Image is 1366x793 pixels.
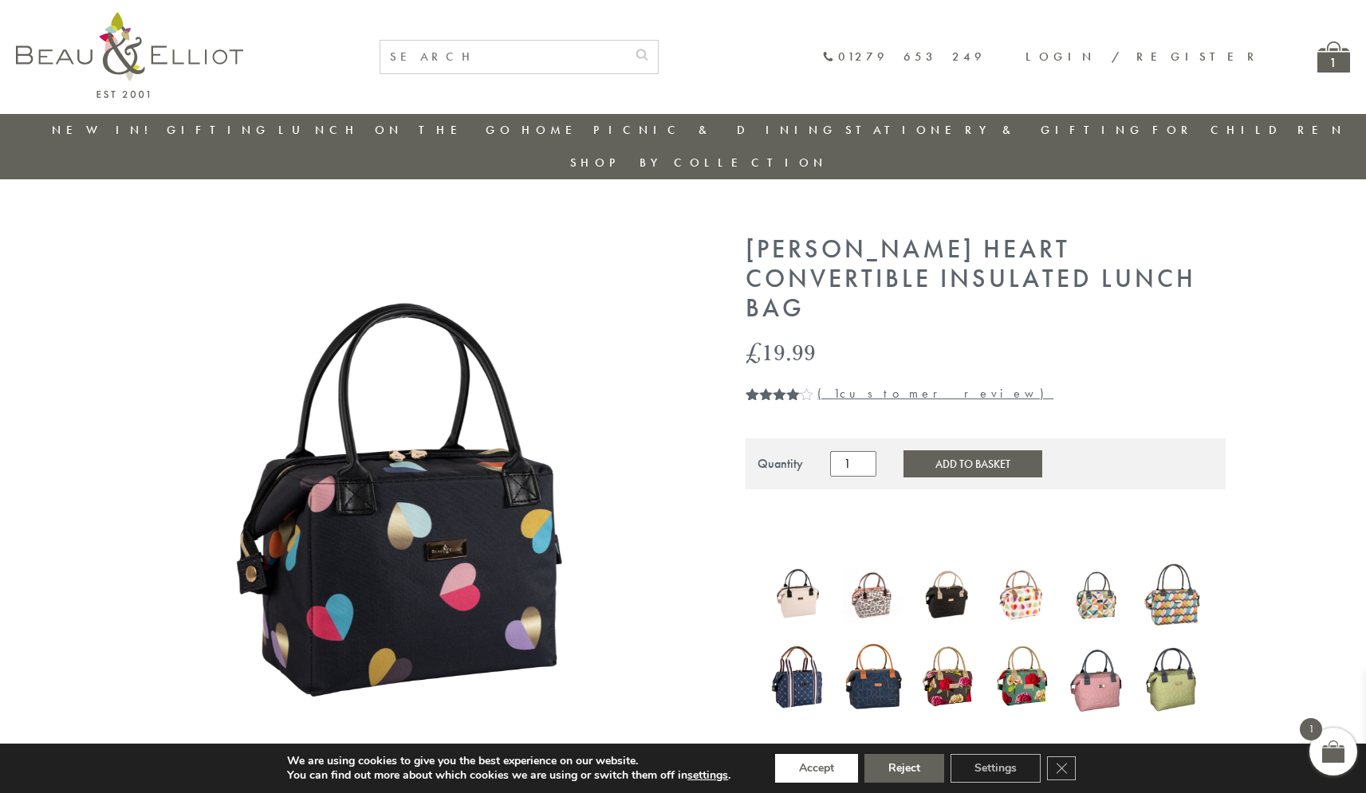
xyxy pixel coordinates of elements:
button: Close GDPR Cookie Banner [1047,756,1076,780]
a: Monogram Midnight Convertible Lunch Bag [770,641,829,716]
input: Product quantity [830,451,876,477]
button: Reject [864,754,944,783]
a: 1 [1317,41,1350,73]
img: Navy Broken-hearted Convertible Insulated Lunch Bag [844,638,903,716]
img: logo [16,12,243,98]
img: Sarah Kelleher convertible lunch bag teal [994,642,1053,712]
a: Login / Register [1025,49,1262,65]
a: Stationery & Gifting [845,122,1144,138]
a: (1customer review) [817,385,1053,402]
span: 1 [833,385,840,402]
button: Accept [775,754,858,783]
p: We are using cookies to give you the best experience on our website. [287,754,730,768]
h1: [PERSON_NAME] Heart Convertible Insulated Lunch Bag [746,235,1226,323]
iframe: Secure express checkout frame [742,499,985,537]
button: Add to Basket [903,450,1042,477]
a: Carnaby eclipse convertible lunch bag [1143,558,1202,636]
a: Lunch On The Go [278,122,514,138]
a: Home [522,122,585,138]
a: Oxford quilted lunch bag mallow [1068,638,1127,720]
a: 01279 653 249 [822,50,986,64]
button: Settings [951,754,1041,783]
a: Oxford quilted lunch bag pistachio [1143,636,1202,720]
a: New in! [52,122,159,138]
a: For Children [1152,122,1346,138]
span: 1 [746,387,752,419]
div: Rated 4.00 out of 5 [746,387,814,400]
a: Shop by collection [570,155,828,171]
p: You can find out more about which cookies we are using or switch them off in . [287,768,730,783]
button: settings [687,768,728,783]
img: Carnaby eclipse convertible lunch bag [1143,558,1202,633]
img: Emily Heart Convertible Lunch Bag [141,235,699,793]
img: Oxford quilted lunch bag pistachio [1143,636,1202,717]
a: Gifting [167,122,270,138]
input: SEARCH [380,41,626,73]
iframe: Secure express checkout frame [986,499,1229,537]
a: Sarah Kelleher convertible lunch bag teal [994,642,1053,715]
bdi: 19.99 [746,336,816,368]
span: Rated out of 5 based on customer rating [746,387,801,483]
a: Picnic & Dining [593,122,837,138]
img: Monogram Midnight Convertible Lunch Bag [770,641,829,712]
a: Sarah Kelleher Lunch Bag Dark Stone [919,642,978,714]
a: Navy Broken-hearted Convertible Insulated Lunch Bag [844,638,903,720]
img: Sarah Kelleher Lunch Bag Dark Stone [919,642,978,711]
div: Quantity [758,457,803,471]
span: 1 [1300,718,1322,740]
span: £ [746,336,762,368]
img: Oxford quilted lunch bag mallow [1068,638,1127,716]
